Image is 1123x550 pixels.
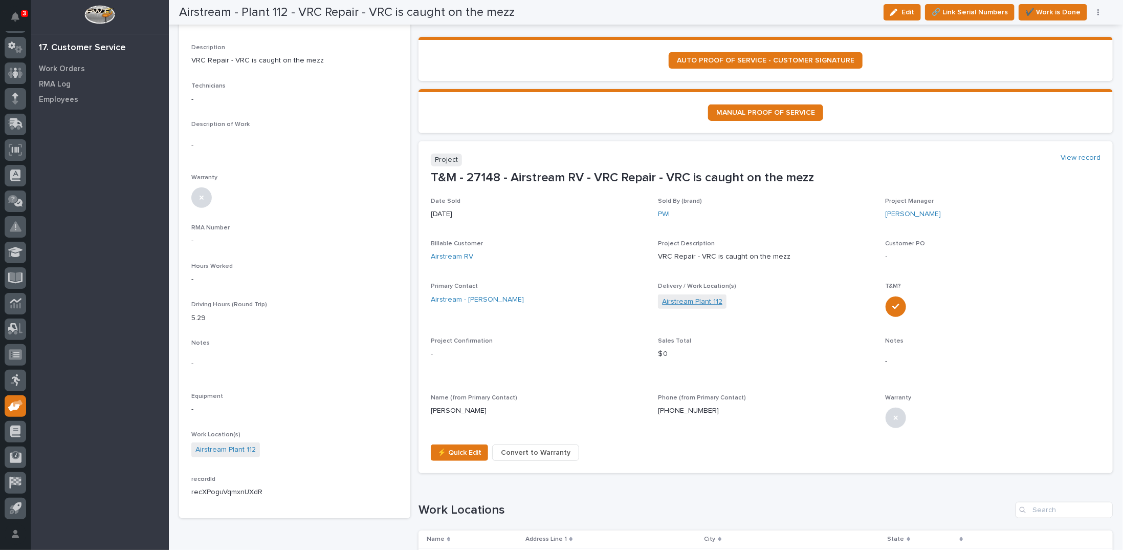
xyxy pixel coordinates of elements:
[437,447,481,459] span: ⚡ Quick Edit
[195,445,256,455] a: Airstream Plant 112
[677,57,854,64] span: AUTO PROOF OF SERVICE - CUSTOMER SIGNATURE
[492,445,579,461] button: Convert to Warranty
[84,5,115,24] img: Workspace Logo
[886,356,1100,367] p: -
[669,52,863,69] a: AUTO PROOF OF SERVICE - CUSTOMER SIGNATURE
[191,476,215,482] span: recordId
[886,338,904,344] span: Notes
[191,487,398,498] p: recXPoguVqmxnUXdR
[191,236,398,246] p: -
[39,95,78,104] p: Employees
[658,406,719,416] p: [PHONE_NUMBER]
[431,241,483,247] span: Billable Customer
[431,198,460,204] span: Date Sold
[191,55,398,66] p: VRC Repair - VRC is caught on the mezz
[1019,4,1087,20] button: ✔️ Work is Done
[431,294,524,305] a: Airstream - [PERSON_NAME]
[925,4,1015,20] button: 🔗 Link Serial Numbers
[658,349,873,359] p: $ 0
[191,274,398,285] p: -
[5,6,26,28] button: Notifications
[658,241,715,247] span: Project Description
[191,302,267,308] span: Driving Hours (Round Trip)
[191,358,398,369] p: -
[191,340,210,346] span: Notes
[658,198,702,204] span: Sold By (brand)
[1061,154,1100,162] a: View record
[658,209,670,220] a: PWI
[888,534,905,545] p: State
[886,283,901,289] span: T&M?
[886,209,941,220] a: [PERSON_NAME]
[716,109,815,116] span: MANUAL PROOF OF SERVICE
[431,445,488,461] button: ⚡ Quick Edit
[179,5,515,20] h2: Airstream - Plant 112 - VRC Repair - VRC is caught on the mezz
[431,283,478,289] span: Primary Contact
[191,432,240,438] span: Work Location(s)
[431,171,1100,185] p: T&M - 27148 - Airstream RV - VRC Repair - VRC is caught on the mezz
[191,225,230,231] span: RMA Number
[658,283,736,289] span: Delivery / Work Location(s)
[427,534,445,545] p: Name
[431,209,646,220] p: [DATE]
[932,6,1008,18] span: 🔗 Link Serial Numbers
[708,104,823,121] a: MANUAL PROOF OF SERVICE
[191,94,398,105] p: -
[1016,502,1113,518] input: Search
[31,76,169,92] a: RMA Log
[901,8,914,17] span: Edit
[191,404,398,415] p: -
[431,349,646,359] p: -
[886,198,934,204] span: Project Manager
[31,61,169,76] a: Work Orders
[431,395,517,401] span: Name (from Primary Contact)
[191,45,225,51] span: Description
[431,338,493,344] span: Project Confirmation
[419,503,1011,518] h1: Work Locations
[886,395,912,401] span: Warranty
[884,4,921,20] button: Edit
[662,297,722,307] a: Airstream Plant 112
[658,338,691,344] span: Sales Total
[13,12,26,29] div: Notifications3
[431,154,462,166] p: Project
[31,92,169,107] a: Employees
[191,263,233,269] span: Hours Worked
[191,140,398,151] p: -
[39,80,71,89] p: RMA Log
[1025,6,1081,18] span: ✔️ Work is Done
[23,10,26,17] p: 3
[191,83,226,89] span: Technicians
[886,241,926,247] span: Customer PO
[191,121,250,128] span: Description of Work
[191,393,223,399] span: Equipment
[431,406,646,416] p: [PERSON_NAME]
[658,251,873,262] p: VRC Repair - VRC is caught on the mezz
[39,65,85,74] p: Work Orders
[431,251,473,262] a: Airstream RV
[525,534,567,545] p: Address Line 1
[658,395,746,401] span: Phone (from Primary Contact)
[704,534,716,545] p: City
[886,251,1100,262] p: -
[191,175,217,181] span: Warranty
[501,447,570,459] span: Convert to Warranty
[39,43,126,54] div: 17. Customer Service
[191,313,398,324] p: 5.29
